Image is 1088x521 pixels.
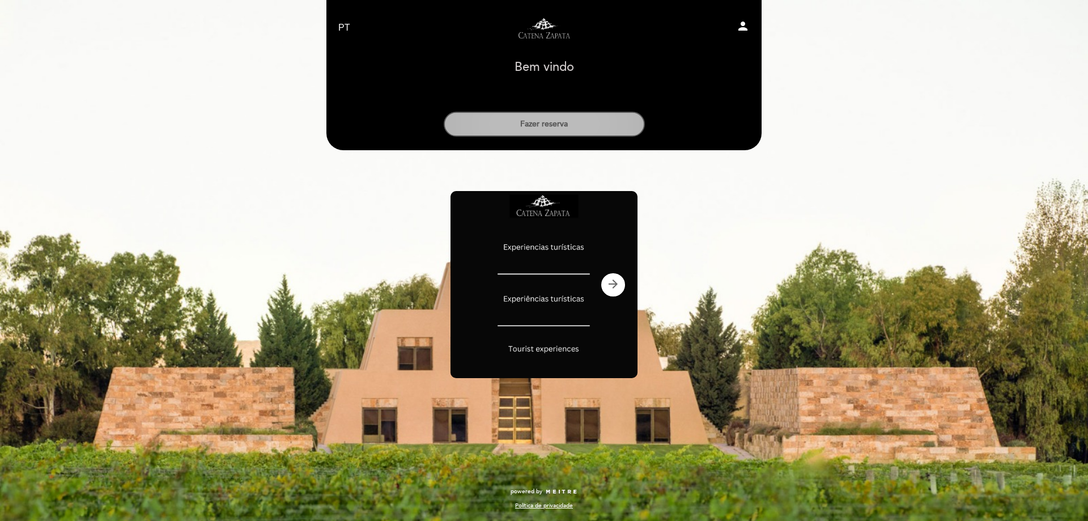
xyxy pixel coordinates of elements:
img: MEITRE [545,489,577,495]
h1: Bem vindo [515,61,574,74]
span: powered by [511,488,542,495]
button: arrow_forward [600,272,626,298]
button: Fazer reserva [444,112,645,137]
i: arrow_forward [606,277,620,291]
a: powered by [511,488,577,495]
i: person [736,19,750,33]
img: banner_1676652695.png [450,191,637,378]
a: Visitas y degustaciones en La Pirámide [473,12,615,44]
a: Política de privacidade [515,502,573,510]
button: person [736,19,750,37]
